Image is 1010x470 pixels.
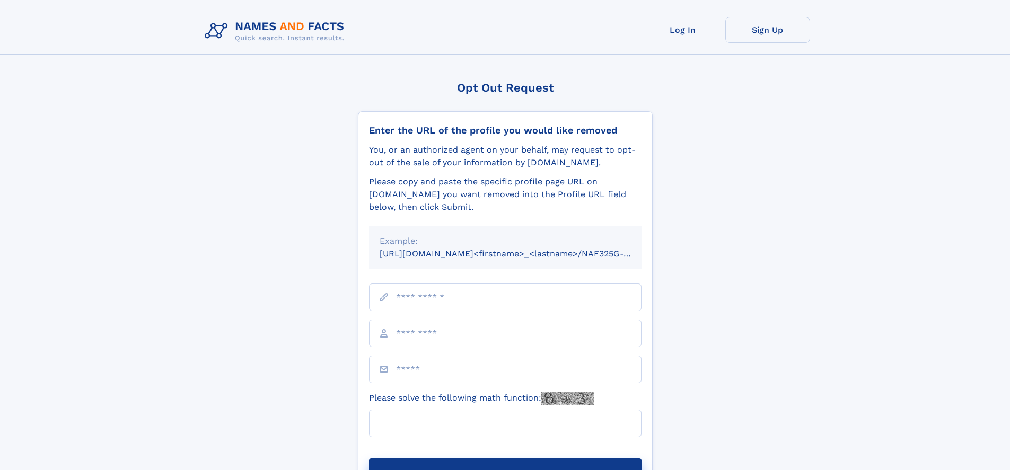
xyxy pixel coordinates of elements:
[369,392,594,405] label: Please solve the following math function:
[725,17,810,43] a: Sign Up
[640,17,725,43] a: Log In
[200,17,353,46] img: Logo Names and Facts
[358,81,653,94] div: Opt Out Request
[369,175,642,214] div: Please copy and paste the specific profile page URL on [DOMAIN_NAME] you want removed into the Pr...
[380,249,662,259] small: [URL][DOMAIN_NAME]<firstname>_<lastname>/NAF325G-xxxxxxxx
[369,144,642,169] div: You, or an authorized agent on your behalf, may request to opt-out of the sale of your informatio...
[380,235,631,247] div: Example:
[369,125,642,136] div: Enter the URL of the profile you would like removed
